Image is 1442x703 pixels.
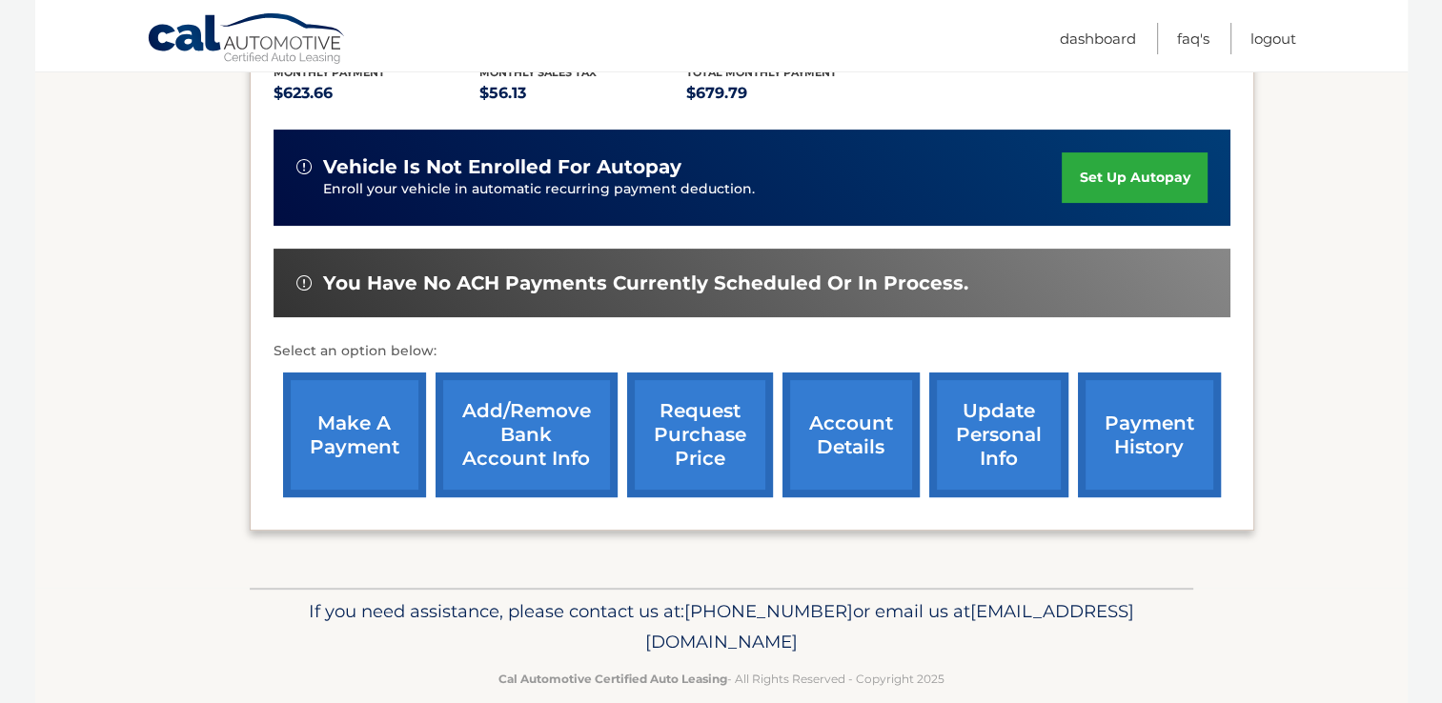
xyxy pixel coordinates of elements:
[479,66,597,79] span: Monthly sales Tax
[147,12,347,68] a: Cal Automotive
[686,66,837,79] span: Total Monthly Payment
[262,669,1181,689] p: - All Rights Reserved - Copyright 2025
[274,66,385,79] span: Monthly Payment
[323,155,681,179] span: vehicle is not enrolled for autopay
[1250,23,1296,54] a: Logout
[686,80,893,107] p: $679.79
[684,600,853,622] span: [PHONE_NUMBER]
[296,275,312,291] img: alert-white.svg
[627,372,773,497] a: request purchase price
[274,80,480,107] p: $623.66
[274,340,1230,363] p: Select an option below:
[262,596,1181,657] p: If you need assistance, please contact us at: or email us at
[296,159,312,174] img: alert-white.svg
[479,80,686,107] p: $56.13
[323,271,968,295] span: You have no ACH payments currently scheduled or in process.
[436,372,618,497] a: Add/Remove bank account info
[645,600,1134,653] span: [EMAIL_ADDRESS][DOMAIN_NAME]
[782,372,920,497] a: account details
[283,372,426,497] a: make a payment
[929,372,1068,497] a: update personal info
[1060,23,1136,54] a: Dashboard
[323,179,1063,200] p: Enroll your vehicle in automatic recurring payment deduction.
[1177,23,1209,54] a: FAQ's
[498,672,727,686] strong: Cal Automotive Certified Auto Leasing
[1062,152,1207,203] a: set up autopay
[1078,372,1221,497] a: payment history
